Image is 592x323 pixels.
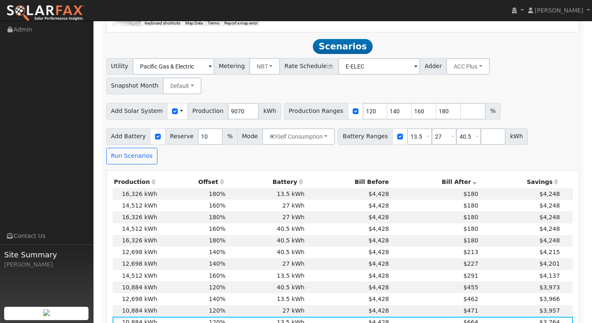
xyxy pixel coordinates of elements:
th: Bill Before [306,176,391,188]
th: Production [113,176,159,188]
td: 13.5 kWh [227,270,306,281]
span: $4,248 [539,225,560,232]
span: $462 [463,296,478,302]
span: $4,428 [368,260,389,267]
span: Add Solar System [106,103,168,120]
td: 14,512 kWh [113,200,159,211]
span: $180 [463,214,478,220]
span: 120% [209,307,226,314]
span: $213 [463,249,478,255]
div: [PERSON_NAME] [4,260,89,269]
th: Battery [227,176,306,188]
span: Rate Schedule [280,58,339,75]
span: $4,428 [368,237,389,244]
span: 160% [209,272,226,279]
button: Map Data [185,20,203,26]
span: 140% [209,260,226,267]
button: ACC Plus [446,58,490,75]
span: % [485,103,500,120]
span: $180 [463,237,478,244]
span: $4,428 [368,249,389,255]
span: $4,215 [539,249,560,255]
span: $4,428 [368,296,389,302]
input: Select a Rate Schedule [338,58,420,75]
span: % [222,128,237,145]
td: 12,698 kWh [113,247,159,258]
span: $227 [463,260,478,267]
span: $471 [463,307,478,314]
th: Offset [159,176,227,188]
td: 13.5 kWh [227,188,306,200]
span: 180% [209,214,226,220]
button: Run Scenarios [106,148,157,164]
span: $180 [463,202,478,209]
span: 140% [209,249,226,255]
td: 27 kWh [227,211,306,223]
span: $4,428 [368,202,389,209]
td: 40.5 kWh [227,281,306,293]
span: Production [187,103,228,120]
span: $4,248 [539,214,560,220]
span: $180 [463,225,478,232]
img: retrieve [43,309,50,316]
img: SolarFax [6,5,84,22]
td: 14,512 kWh [113,223,159,235]
span: $4,428 [368,284,389,291]
td: 14,512 kWh [113,270,159,281]
span: [PERSON_NAME] [535,7,583,14]
span: $4,428 [368,225,389,232]
td: 27 kWh [227,200,306,211]
span: $4,248 [539,191,560,197]
button: Keyboard shortcuts [145,20,180,26]
td: 16,326 kWh [113,211,159,223]
span: Metering [214,58,250,75]
span: Add Battery [106,128,151,145]
span: kWh [258,103,281,120]
span: Adder [420,58,447,75]
td: 16,326 kWh [113,188,159,200]
span: $3,973 [539,284,560,291]
td: 12,698 kWh [113,293,159,305]
td: 10,884 kWh [113,305,159,317]
span: Production Ranges [284,103,348,120]
td: 40.5 kWh [227,235,306,247]
span: $455 [463,284,478,291]
span: Savings [527,179,553,185]
span: $3,966 [539,296,560,302]
button: Default [163,78,201,94]
span: 160% [209,202,226,209]
span: 180% [209,191,226,197]
span: $4,428 [368,214,389,220]
span: $291 [463,272,478,279]
span: 120% [209,284,226,291]
span: Scenarios [313,39,372,54]
span: $4,248 [539,237,560,244]
td: 10,884 kWh [113,281,159,293]
span: Mode [237,128,263,145]
td: 40.5 kWh [227,247,306,258]
a: Terms [208,21,219,25]
td: 16,326 kWh [113,235,159,247]
td: 27 kWh [227,305,306,317]
span: $3,957 [539,307,560,314]
span: Battery Ranges [338,128,393,145]
span: 140% [209,296,226,302]
td: 40.5 kWh [227,223,306,235]
a: Report a map error [224,21,258,25]
span: Utility [106,58,133,75]
td: 27 kWh [227,258,306,270]
span: Site Summary [4,249,89,260]
th: Bill After [391,176,480,188]
button: Self Consumption [262,128,335,145]
span: $4,428 [368,307,389,314]
td: 12,698 kWh [113,258,159,270]
span: $4,201 [539,260,560,267]
button: NBT [249,58,280,75]
span: Reserve [165,128,199,145]
span: kWh [505,128,528,145]
span: 180% [209,237,226,244]
span: $4,248 [539,202,560,209]
span: $4,137 [539,272,560,279]
td: 13.5 kWh [227,293,306,305]
span: Snapshot Month [106,78,164,94]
